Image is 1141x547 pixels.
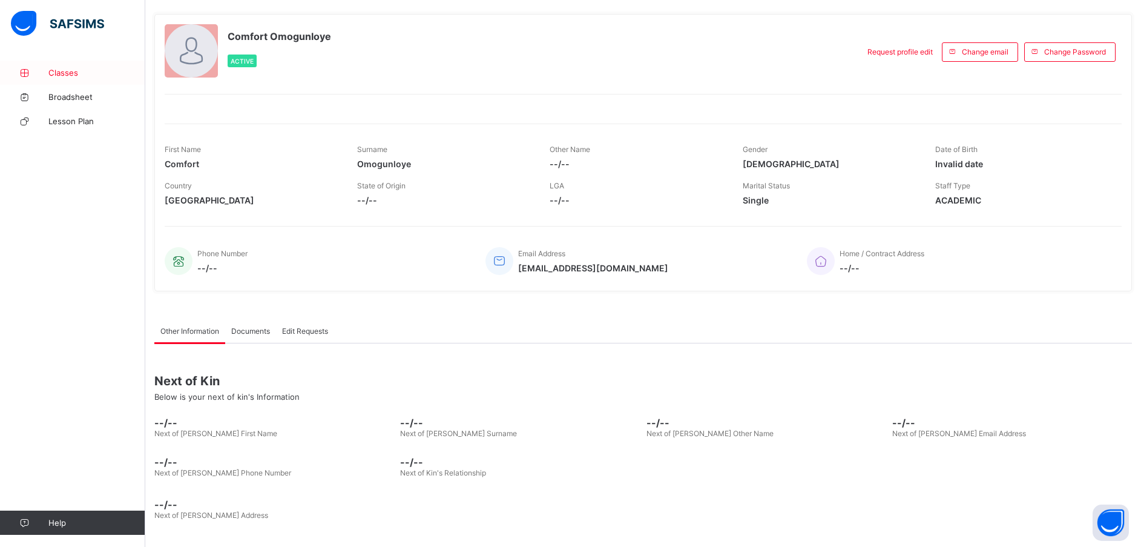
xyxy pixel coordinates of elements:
span: Email Address [518,249,565,258]
span: State of Origin [357,181,406,190]
span: Documents [231,327,270,336]
span: [GEOGRAPHIC_DATA] [165,195,339,205]
span: --/-- [154,417,394,429]
span: Next of [PERSON_NAME] First Name [154,429,277,438]
span: Next of [PERSON_NAME] Address [154,511,268,520]
span: Change Password [1044,47,1106,56]
span: Lesson Plan [48,116,145,126]
span: Next of Kin's Relationship [400,468,486,477]
span: Change email [962,47,1008,56]
span: Gender [743,145,768,154]
span: First Name [165,145,201,154]
span: Next of [PERSON_NAME] Phone Number [154,468,291,477]
span: --/-- [400,456,640,468]
span: Invalid date [935,159,1110,169]
span: Active [231,58,254,65]
span: --/-- [840,263,924,273]
span: Single [743,195,917,205]
span: [EMAIL_ADDRESS][DOMAIN_NAME] [518,263,668,273]
span: Request profile edit [867,47,933,56]
span: --/-- [550,159,724,169]
span: Staff Type [935,181,970,190]
span: Edit Requests [282,327,328,336]
span: Date of Birth [935,145,978,154]
span: Other Name [550,145,590,154]
button: Open asap [1093,505,1129,541]
span: Classes [48,68,145,78]
span: Marital Status [743,181,790,190]
span: --/-- [892,417,1132,429]
span: Next of Kin [154,374,1132,388]
span: Help [48,518,145,528]
span: Omogunloye [357,159,531,169]
span: LGA [550,181,564,190]
span: Comfort [165,159,339,169]
span: Next of [PERSON_NAME] Other Name [646,429,774,438]
img: safsims [11,11,104,36]
span: Other Information [160,327,219,336]
span: --/-- [154,499,1132,511]
span: --/-- [400,417,640,429]
span: ACADEMIC [935,195,1110,205]
span: Country [165,181,192,190]
span: Comfort Omogunloye [228,30,331,42]
span: Surname [357,145,387,154]
span: --/-- [197,263,248,273]
span: --/-- [646,417,886,429]
span: --/-- [154,456,394,468]
span: Next of [PERSON_NAME] Email Address [892,429,1026,438]
span: Below is your next of kin's Information [154,392,300,402]
span: Next of [PERSON_NAME] Surname [400,429,517,438]
span: Phone Number [197,249,248,258]
span: Broadsheet [48,92,145,102]
span: Home / Contract Address [840,249,924,258]
span: --/-- [550,195,724,205]
span: [DEMOGRAPHIC_DATA] [743,159,917,169]
span: --/-- [357,195,531,205]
